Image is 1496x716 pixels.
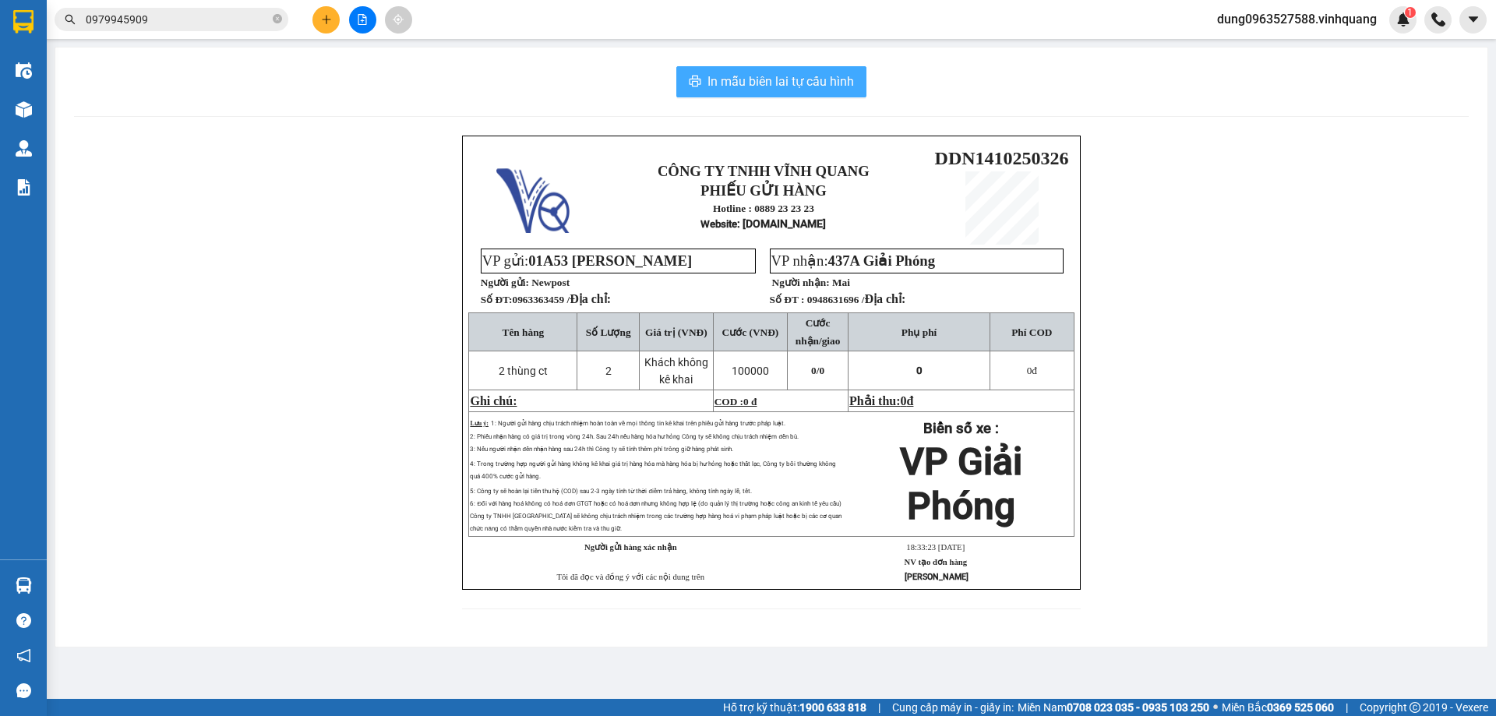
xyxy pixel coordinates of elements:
span: 01A53 [PERSON_NAME] [528,252,692,269]
span: | [1346,699,1348,716]
img: warehouse-icon [16,62,32,79]
span: Cước (VNĐ) [722,326,779,338]
span: 1: Người gửi hàng chịu trách nhiệm hoàn toàn về mọi thông tin kê khai trên phiếu gửi hàng trước p... [491,420,785,427]
span: printer [689,75,701,90]
span: 0963363459 / [512,294,611,305]
span: message [16,683,31,698]
span: 2 thùng ct [499,365,548,377]
span: Địa chỉ: [570,292,611,305]
span: 0 đ [743,396,757,407]
button: plus [312,6,340,34]
button: aim [385,6,412,34]
img: logo [496,160,570,233]
span: close-circle [273,14,282,23]
span: Miền Nam [1018,699,1209,716]
span: dung0963527588.vinhquang [1205,9,1389,29]
strong: [PERSON_NAME] [905,572,969,582]
span: Phải thu: [849,394,913,407]
span: question-circle [16,613,31,628]
span: search [65,14,76,25]
span: 0 [819,365,824,376]
span: ⚪️ [1213,704,1218,711]
span: Cung cấp máy in - giấy in: [892,699,1014,716]
button: printerIn mẫu biên lai tự cấu hình [676,66,866,97]
sup: 1 [1405,7,1416,18]
span: 437A Giải Phóng [828,252,935,269]
span: 3: Nếu người nhận đến nhận hàng sau 24h thì Công ty sẽ tính thêm phí trông giữ hàng phát sinh. [470,446,732,453]
span: VP gửi: [482,252,692,269]
strong: Hotline : 0889 23 23 23 [713,203,814,214]
span: Phụ phí [901,326,937,338]
img: icon-new-feature [1396,12,1410,26]
img: phone-icon [1431,12,1445,26]
strong: Số ĐT : [770,294,805,305]
span: In mẫu biên lai tự cấu hình [707,72,854,91]
strong: 0708 023 035 - 0935 103 250 [1067,701,1209,714]
strong: CÔNG TY TNHH VĨNH QUANG [658,163,870,179]
span: VP nhận: [771,252,935,269]
span: Miền Bắc [1222,699,1334,716]
span: caret-down [1466,12,1480,26]
span: 0 [901,394,907,407]
span: Tôi đã đọc và đồng ý với các nội dung trên [556,573,704,581]
img: warehouse-icon [16,101,32,118]
span: Newpost [531,277,570,288]
span: Lưu ý: [470,420,488,427]
span: Khách không kê khai [644,356,708,386]
span: đ [907,394,914,407]
span: COD : [714,396,757,407]
span: Mai [832,277,850,288]
strong: Người nhận: [772,277,830,288]
span: notification [16,648,31,663]
span: 100000 [732,365,769,377]
span: 4: Trong trường hợp người gửi hàng không kê khai giá trị hàng hóa mà hàng hóa bị hư hỏng hoặc thấ... [470,460,836,480]
strong: Người gửi hàng xác nhận [584,543,677,552]
strong: : [DOMAIN_NAME] [700,217,826,230]
span: 2: Phiếu nhận hàng có giá trị trong vòng 24h. Sau 24h nếu hàng hóa hư hỏng Công ty sẽ không chịu ... [470,433,798,440]
img: warehouse-icon [16,140,32,157]
span: Tên hàng [503,326,545,338]
span: file-add [357,14,368,25]
span: 1 [1407,7,1413,18]
span: aim [393,14,404,25]
span: 5: Công ty sẽ hoàn lại tiền thu hộ (COD) sau 2-3 ngày tính từ thời điểm trả hàng, không tính ngày... [470,488,841,532]
img: solution-icon [16,179,32,196]
span: 2 [605,365,612,377]
span: Giá trị (VNĐ) [645,326,707,338]
strong: 1900 633 818 [799,701,866,714]
span: 18:33:23 [DATE] [906,543,965,552]
strong: Biển số xe : [923,420,999,437]
span: 0948631696 / [807,294,906,305]
span: | [878,699,880,716]
span: Ghi chú: [470,394,517,407]
strong: PHIẾU GỬI HÀNG [700,182,827,199]
button: file-add [349,6,376,34]
span: Số Lượng [586,326,631,338]
span: DDN1410250326 [935,148,1069,168]
span: Cước nhận/giao [796,317,841,347]
span: 0 [1027,365,1032,376]
strong: 0369 525 060 [1267,701,1334,714]
span: plus [321,14,332,25]
strong: NV tạo đơn hàng [905,558,967,566]
span: Địa chỉ: [864,292,905,305]
strong: Người gửi: [481,277,529,288]
span: Hỗ trợ kỹ thuật: [723,699,866,716]
span: 0 [916,365,923,376]
span: 0/ [811,365,824,376]
span: đ [1027,365,1037,376]
input: Tìm tên, số ĐT hoặc mã đơn [86,11,270,28]
span: close-circle [273,12,282,27]
button: caret-down [1459,6,1487,34]
strong: Số ĐT: [481,294,611,305]
span: Website [700,218,737,230]
span: VP Giải Phóng [900,439,1022,528]
span: copyright [1410,702,1420,713]
span: Phí COD [1011,326,1052,338]
img: warehouse-icon [16,577,32,594]
img: logo-vxr [13,10,34,34]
